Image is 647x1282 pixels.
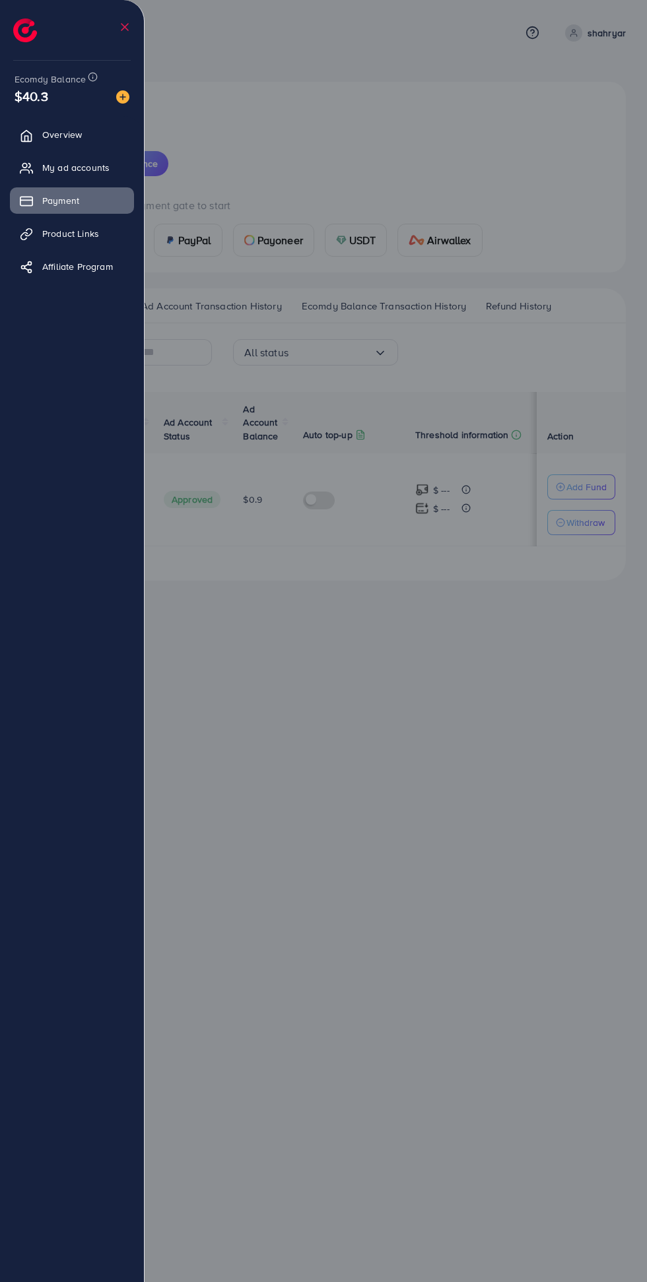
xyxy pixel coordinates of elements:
[116,90,129,104] img: image
[10,220,134,247] a: Product Links
[10,154,134,181] a: My ad accounts
[13,18,37,42] img: logo
[42,227,99,240] span: Product Links
[15,73,86,86] span: Ecomdy Balance
[42,194,79,207] span: Payment
[42,260,113,273] span: Affiliate Program
[42,161,110,174] span: My ad accounts
[10,187,134,214] a: Payment
[15,86,48,106] span: $40.3
[10,253,134,280] a: Affiliate Program
[10,121,134,148] a: Overview
[42,128,82,141] span: Overview
[591,1223,637,1272] iframe: Chat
